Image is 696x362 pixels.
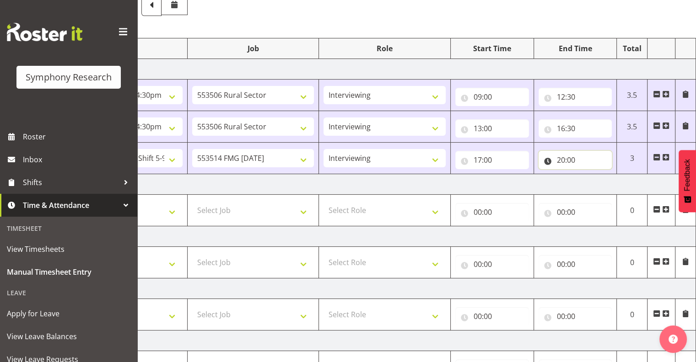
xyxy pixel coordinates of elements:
a: Manual Timesheet Entry [2,261,135,283]
input: Click to select... [455,255,529,273]
td: 0 [617,195,647,226]
input: Click to select... [539,307,612,325]
button: Feedback - Show survey [679,150,696,212]
td: 3.5 [617,80,647,111]
input: Click to select... [539,88,612,106]
span: View Leave Balances [7,330,130,343]
div: Total [621,43,642,54]
span: Inbox [23,153,133,166]
span: Apply for Leave [7,307,130,320]
td: [DATE] [56,174,696,195]
td: [DATE] [56,226,696,247]
span: Shifts [23,176,119,189]
span: Time & Attendance [23,198,119,212]
img: Rosterit website logo [7,23,82,41]
input: Click to select... [455,307,529,325]
input: Click to select... [539,255,612,273]
div: Job [192,43,314,54]
input: Click to select... [455,203,529,221]
td: 3.5 [617,111,647,143]
span: Roster [23,130,133,144]
td: [DATE] [56,278,696,299]
td: 3 [617,143,647,174]
span: View Timesheets [7,242,130,256]
td: 0 [617,247,647,278]
div: Symphony Research [26,70,112,84]
a: View Leave Balances [2,325,135,348]
td: [DATE] [56,59,696,80]
td: 0 [617,299,647,330]
input: Click to select... [539,119,612,138]
input: Click to select... [455,88,529,106]
a: View Timesheets [2,238,135,261]
input: Click to select... [539,203,612,221]
input: Click to select... [455,119,529,138]
div: Role [324,43,446,54]
span: Manual Timesheet Entry [7,265,130,279]
div: Leave [2,283,135,302]
td: [DATE] [56,330,696,351]
span: Feedback [683,159,691,191]
input: Click to select... [455,151,529,169]
div: Start Time [455,43,529,54]
div: End Time [539,43,612,54]
input: Click to select... [539,151,612,169]
div: Timesheet [2,219,135,238]
a: Apply for Leave [2,302,135,325]
img: help-xxl-2.png [669,335,678,344]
